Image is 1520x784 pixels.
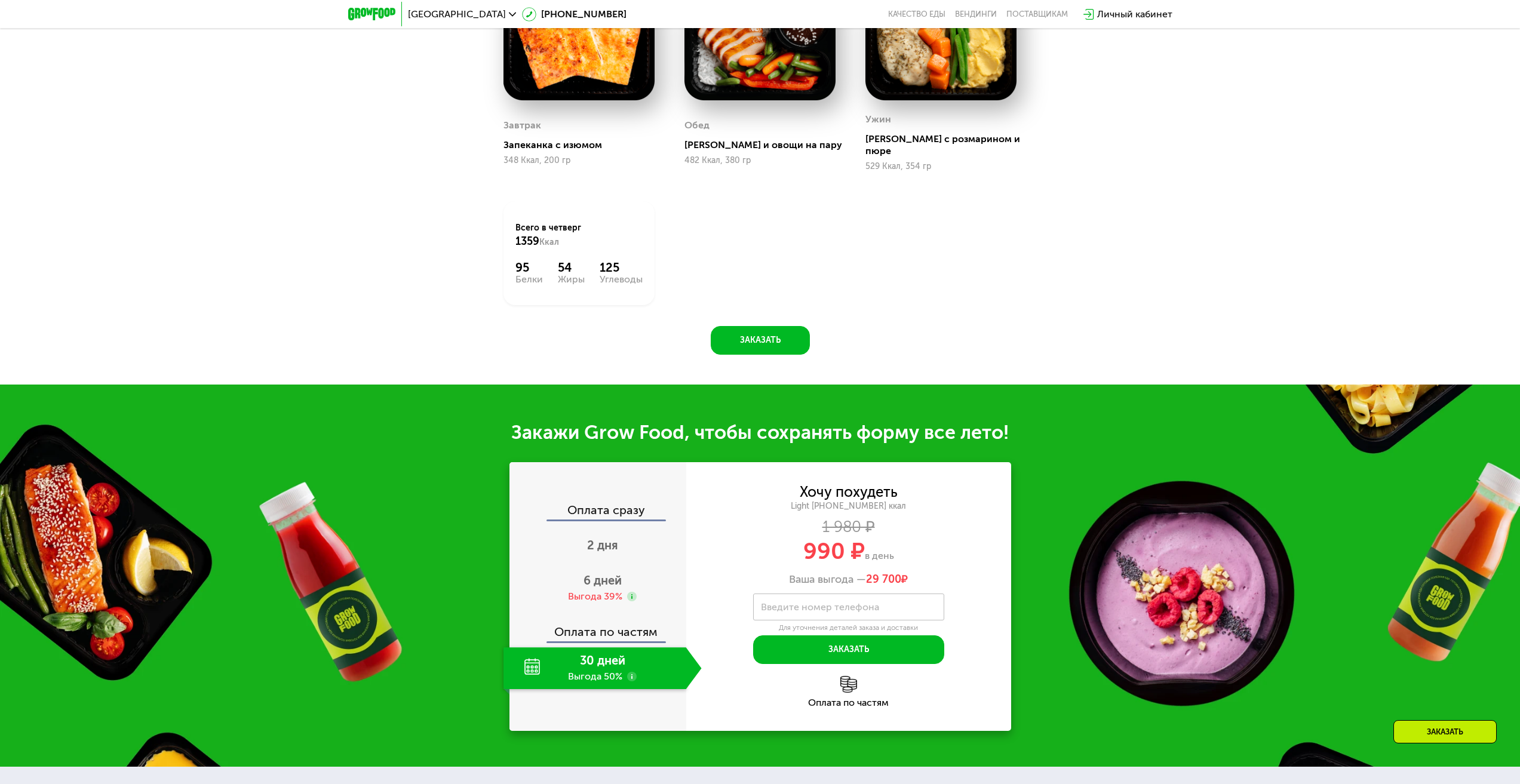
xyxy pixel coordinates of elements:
[866,573,908,586] span: ₽
[761,604,879,610] label: Введите номер телефона
[1006,10,1068,19] div: поставщикам
[539,237,559,247] span: Ккал
[888,10,945,19] a: Качество еды
[515,222,643,248] div: Всего в четверг
[558,275,585,284] div: Жиры
[686,501,1011,512] div: Light [PHONE_NUMBER] ккал
[800,485,898,499] div: Хочу похудеть
[522,7,627,21] a: [PHONE_NUMBER]
[711,326,810,355] button: Заказать
[503,116,541,134] div: Завтрак
[684,156,836,165] div: 482 Ккал, 380 гр
[515,260,543,275] div: 95
[684,116,710,134] div: Обед
[1393,720,1497,743] div: Заказать
[511,504,686,519] div: Оплата сразу
[584,573,622,588] span: 6 дней
[503,139,664,151] div: Запеканка с изюмом
[503,156,655,165] div: 348 Ккал, 200 гр
[803,537,865,565] span: 990 ₽
[865,133,1026,157] div: [PERSON_NAME] с розмарином и пюре
[955,10,997,19] a: Вендинги
[600,260,643,275] div: 125
[515,235,539,248] span: 1359
[408,10,506,19] span: [GEOGRAPHIC_DATA]
[587,538,618,552] span: 2 дня
[866,573,901,586] span: 29 700
[865,550,894,561] span: в день
[865,110,891,128] div: Ужин
[515,275,543,284] div: Белки
[686,698,1011,708] div: Оплата по частям
[600,275,643,284] div: Углеводы
[568,590,622,603] div: Выгода 39%
[753,635,944,664] button: Заказать
[511,614,686,641] div: Оплата по частям
[686,521,1011,534] div: 1 980 ₽
[753,623,944,633] div: Для уточнения деталей заказа и доставки
[865,162,1017,171] div: 529 Ккал, 354 гр
[686,573,1011,586] div: Ваша выгода —
[558,260,585,275] div: 54
[1097,7,1172,21] div: Личный кабинет
[684,139,845,151] div: [PERSON_NAME] и овощи на пару
[840,676,857,693] img: l6xcnZfty9opOoJh.png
